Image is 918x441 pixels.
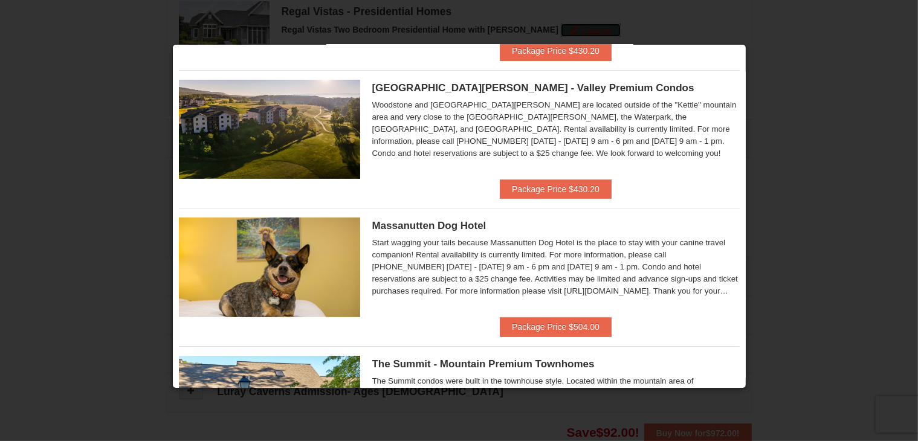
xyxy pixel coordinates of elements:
span: [GEOGRAPHIC_DATA][PERSON_NAME] - Valley Premium Condos [372,82,694,94]
img: 27428181-5-81c892a3.jpg [179,217,360,317]
div: Start wagging your tails because Massanutten Dog Hotel is the place to stay with your canine trav... [372,237,740,297]
button: Package Price $504.00 [500,317,612,336]
span: Massanutten Dog Hotel [372,220,486,231]
div: The Summit condos were built in the townhouse style. Located within the mountain area of [GEOGRAP... [372,375,740,436]
div: Woodstone and [GEOGRAPHIC_DATA][PERSON_NAME] are located outside of the "Kettle" mountain area an... [372,99,740,159]
span: The Summit - Mountain Premium Townhomes [372,358,595,370]
button: Package Price $430.20 [500,179,612,199]
button: Package Price $430.20 [500,41,612,60]
img: 19219041-4-ec11c166.jpg [179,80,360,179]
